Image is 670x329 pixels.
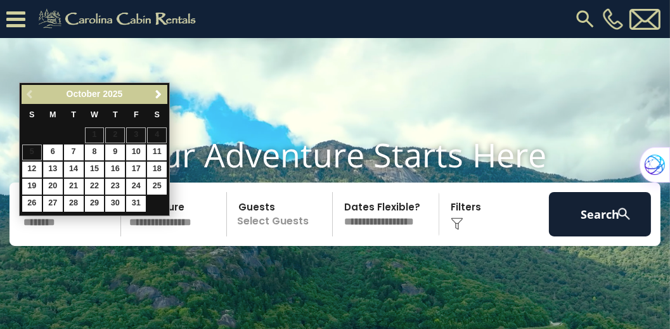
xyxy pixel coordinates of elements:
[126,145,146,160] a: 10
[231,192,332,236] p: Select Guests
[105,196,125,212] a: 30
[22,196,42,212] a: 26
[43,145,63,160] a: 6
[43,179,63,195] a: 20
[22,162,42,177] a: 12
[64,162,84,177] a: 14
[600,8,626,30] a: [PHONE_NUMBER]
[147,179,167,195] a: 25
[85,145,105,160] a: 8
[85,196,105,212] a: 29
[113,110,118,119] span: Thursday
[22,179,42,195] a: 19
[49,110,56,119] span: Monday
[67,89,101,99] span: October
[85,179,105,195] a: 22
[616,206,632,222] img: search-regular-white.png
[126,179,146,195] a: 24
[451,217,463,230] img: filter--v1.png
[153,89,164,100] span: Next
[574,8,596,30] img: search-regular.svg
[126,162,146,177] a: 17
[105,145,125,160] a: 9
[43,196,63,212] a: 27
[155,110,160,119] span: Saturday
[71,110,76,119] span: Tuesday
[134,110,139,119] span: Friday
[29,110,34,119] span: Sunday
[64,196,84,212] a: 28
[103,89,122,99] span: 2025
[64,179,84,195] a: 21
[32,6,207,32] img: Khaki-logo.png
[85,162,105,177] a: 15
[126,196,146,212] a: 31
[105,179,125,195] a: 23
[150,87,166,103] a: Next
[64,145,84,160] a: 7
[549,192,651,236] button: Search
[147,145,167,160] a: 11
[43,162,63,177] a: 13
[10,135,660,174] h1: Your Adventure Starts Here
[91,110,98,119] span: Wednesday
[105,162,125,177] a: 16
[147,162,167,177] a: 18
